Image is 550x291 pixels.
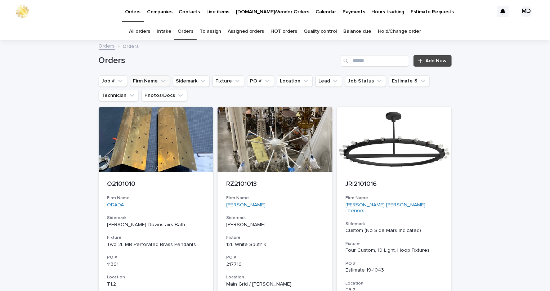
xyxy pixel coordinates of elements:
[277,75,313,87] button: Location
[226,274,324,280] h3: Location
[341,55,409,67] input: Search
[226,215,324,221] h3: Sidemark
[226,222,324,228] p: [PERSON_NAME]
[343,23,371,40] a: Balance due
[99,55,338,66] h1: Orders
[304,23,337,40] a: Quality control
[226,255,324,260] h3: PO #
[413,55,451,67] a: Add New
[520,6,532,17] div: MD
[157,23,171,40] a: Intake
[228,23,264,40] a: Assigned orders
[226,261,324,268] p: 217716
[345,267,443,273] p: Estimate 19-1043
[226,235,324,241] h3: Fixture
[107,202,124,208] a: ODADA
[345,228,443,234] p: Custom (No Side Mark indicated)
[345,180,443,188] p: JRI2101016
[270,23,297,40] a: HOT orders
[129,23,150,40] a: All orders
[345,221,443,227] h3: Sidemark
[107,261,205,268] p: 11361
[345,75,386,87] button: Job Status
[226,242,324,248] div: 12L White Sputnik
[345,241,443,247] h3: Fixture
[426,58,447,63] span: Add New
[226,180,324,188] p: RZ2101013
[345,281,443,286] h3: Location
[107,255,205,260] h3: PO #
[99,41,115,50] a: Orders
[107,281,205,287] p: T1.2
[130,75,170,87] button: Firm Name
[378,23,421,40] a: Hold/Change order
[99,90,139,101] button: Technician
[107,180,205,188] p: O2101010
[107,235,205,241] h3: Fixture
[389,75,430,87] button: Estimate $
[247,75,274,87] button: PO #
[14,4,30,19] img: 0ffKfDbyRa2Iv8hnaAqg
[99,75,127,87] button: Job #
[345,195,443,201] h3: Firm Name
[226,281,324,287] p: Main Grid / [PERSON_NAME]
[107,215,205,221] h3: Sidemark
[123,42,139,50] p: Orders
[173,75,210,87] button: Sidemark
[345,247,443,254] div: Four Custom, 19 Light, Hoop Fixtures
[107,222,205,228] p: [PERSON_NAME] Downstairs Bath
[316,75,342,87] button: Lead
[345,261,443,267] h3: PO #
[345,202,443,214] a: [PERSON_NAME] [PERSON_NAME] Interiors
[107,274,205,280] h3: Location
[213,75,244,87] button: Fixture
[200,23,221,40] a: To assign
[142,90,187,101] button: Photos/Docs
[107,195,205,201] h3: Firm Name
[107,242,205,248] div: Two 2L MB Perforated Brass Pendants
[178,23,193,40] a: Orders
[226,195,324,201] h3: Firm Name
[226,202,265,208] a: [PERSON_NAME]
